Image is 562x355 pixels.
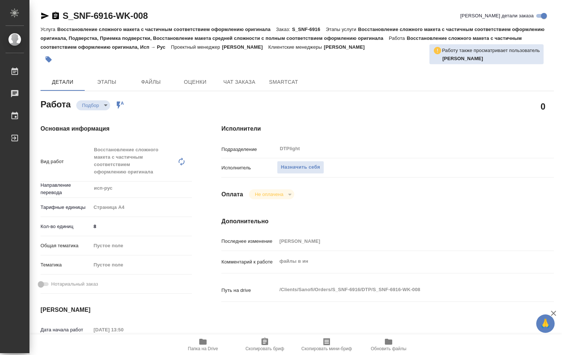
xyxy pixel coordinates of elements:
p: Клиентские менеджеры [268,44,324,50]
span: Скопировать бриф [245,346,284,351]
span: Детали [45,77,80,87]
span: Чат заказа [222,77,257,87]
button: Скопировать ссылку для ЯМессенджера [41,11,49,20]
div: Пустое поле [94,242,183,249]
h2: Работа [41,97,71,110]
span: Обновить файлы [371,346,407,351]
p: Работу также просматривает пользователь [442,47,540,54]
div: Страница А4 [91,201,192,214]
h4: Дополнительно [221,217,554,226]
p: Подразделение [221,146,277,153]
button: 🙏 [536,314,555,333]
span: Этапы [89,77,124,87]
p: Тарифные единицы [41,204,91,211]
div: Подбор [249,189,294,199]
span: Назначить себя [281,163,320,172]
a: S_SNF-6916-WK-008 [63,11,148,21]
p: Проектный менеджер [171,44,222,50]
div: Пустое поле [91,259,192,271]
button: Папка на Drive [172,334,234,355]
button: Назначить себя [277,161,324,174]
span: SmartCat [266,77,301,87]
button: Скопировать ссылку [51,11,60,20]
p: Путь на drive [221,287,277,294]
button: Подбор [80,102,101,108]
p: Общая тематика [41,242,91,249]
span: Оценки [178,77,213,87]
p: Восстановление сложного макета с частичным соответствием оформлению оригинала [57,27,276,32]
p: [PERSON_NAME] [222,44,268,50]
div: Подбор [76,100,110,110]
textarea: файлы в ин [277,255,526,268]
p: Последнее изменение [221,238,277,245]
button: Не оплачена [253,191,285,197]
p: [PERSON_NAME] [324,44,370,50]
p: Услуга [41,27,57,32]
h4: [PERSON_NAME] [41,306,192,314]
span: Папка на Drive [188,346,218,351]
p: Кол-во единиц [41,223,91,230]
p: S_SNF-6916 [292,27,326,32]
h4: Исполнители [221,124,554,133]
p: Заказ: [276,27,292,32]
span: Скопировать мини-бриф [301,346,352,351]
p: Комментарий к работе [221,258,277,266]
input: ✎ Введи что-нибудь [91,221,192,232]
span: 🙏 [539,316,552,331]
textarea: /Clients/Sanofi/Orders/S_SNF-6916/DTP/S_SNF-6916-WK-008 [277,283,526,296]
h4: Основная информация [41,124,192,133]
p: Заборова Александра [442,55,540,62]
p: Вид работ [41,158,91,165]
button: Скопировать мини-бриф [296,334,358,355]
p: Работа [389,35,407,41]
p: Исполнитель [221,164,277,172]
h4: Оплата [221,190,243,199]
b: [PERSON_NAME] [442,56,483,61]
span: Файлы [133,77,169,87]
p: Этапы услуги [326,27,358,32]
h2: 0 [541,100,545,113]
input: Пустое поле [91,324,155,335]
button: Скопировать бриф [234,334,296,355]
p: Направление перевода [41,182,91,196]
button: Добавить тэг [41,51,57,68]
input: Пустое поле [277,236,526,247]
div: Пустое поле [94,261,183,269]
p: Дата начала работ [41,326,91,334]
p: Тематика [41,261,91,269]
span: [PERSON_NAME] детали заказа [460,12,534,20]
span: Нотариальный заказ [51,280,98,288]
div: Пустое поле [91,239,192,252]
button: Обновить файлы [358,334,419,355]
